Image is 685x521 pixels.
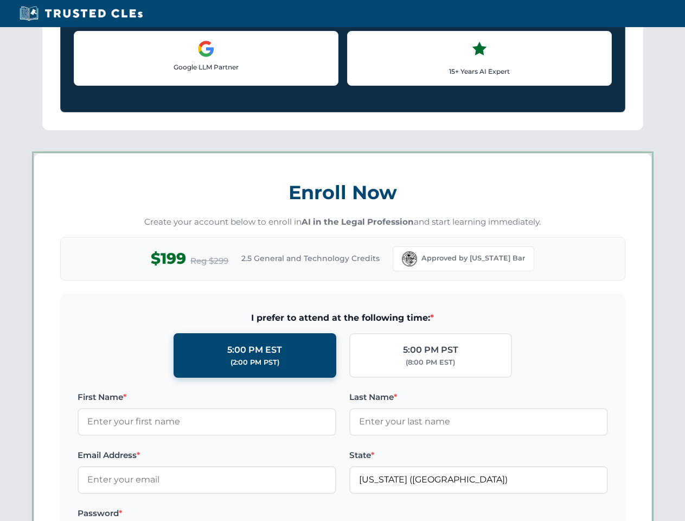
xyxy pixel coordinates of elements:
input: Florida (FL) [349,466,608,493]
div: (2:00 PM PST) [231,357,279,368]
p: Create your account below to enroll in and start learning immediately. [60,216,625,228]
label: State [349,449,608,462]
input: Enter your last name [349,408,608,435]
div: (8:00 PM EST) [406,357,455,368]
span: $199 [151,246,186,271]
label: First Name [78,391,336,404]
strong: AI in the Legal Profession [302,217,414,227]
img: Google [197,40,215,58]
label: Last Name [349,391,608,404]
span: Approved by [US_STATE] Bar [421,253,525,264]
span: I prefer to attend at the following time: [78,311,608,325]
label: Password [78,507,336,520]
input: Enter your first name [78,408,336,435]
div: 5:00 PM PST [403,343,458,357]
div: 5:00 PM EST [227,343,282,357]
img: Trusted CLEs [16,5,146,22]
input: Enter your email [78,466,336,493]
span: 2.5 General and Technology Credits [241,252,380,264]
h3: Enroll Now [60,175,625,209]
p: 15+ Years AI Expert [356,66,603,77]
p: Google LLM Partner [83,62,329,72]
span: Reg $299 [190,255,228,268]
img: Florida Bar [402,251,417,266]
label: Email Address [78,449,336,462]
